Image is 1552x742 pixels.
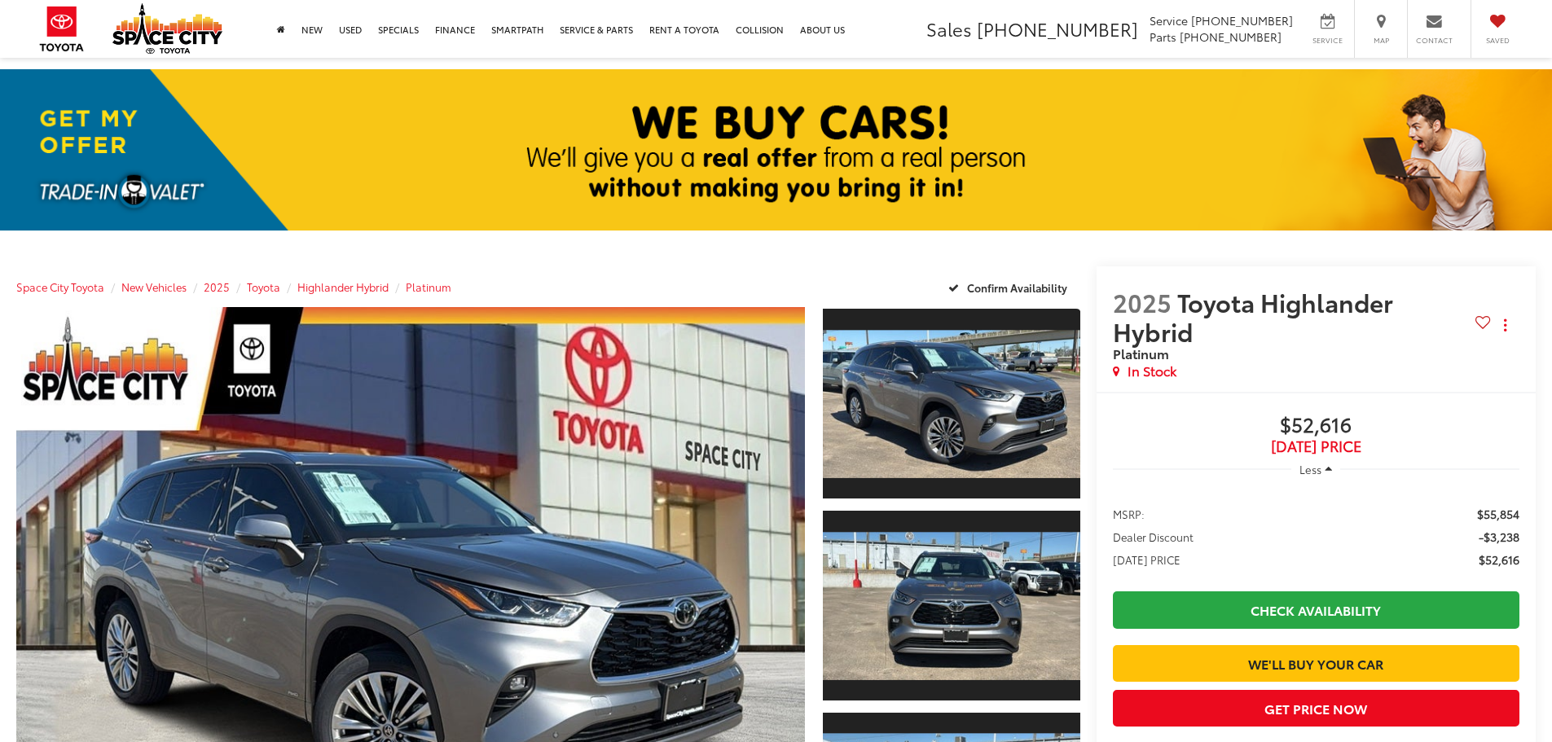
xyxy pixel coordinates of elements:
span: Less [1299,462,1321,476]
span: Service [1309,35,1346,46]
span: Toyota Highlander Hybrid [1113,284,1393,348]
button: Less [1291,454,1340,484]
span: $52,616 [1479,551,1519,568]
span: $55,854 [1477,506,1519,522]
img: 2025 Toyota Highlander Hybrid Platinum [820,532,1082,679]
span: [DATE] Price [1113,438,1519,454]
a: Highlander Hybrid [297,279,389,294]
a: Expand Photo 1 [823,307,1080,500]
span: Service [1150,12,1188,29]
a: Check Availability [1113,591,1519,628]
a: 2025 [204,279,230,294]
span: [PHONE_NUMBER] [1191,12,1293,29]
button: Get Price Now [1113,690,1519,727]
span: dropdown dots [1504,318,1506,331]
span: Dealer Discount [1113,529,1194,545]
span: Map [1363,35,1399,46]
a: Expand Photo 2 [823,509,1080,702]
a: Platinum [406,279,451,294]
a: Space City Toyota [16,279,104,294]
a: We'll Buy Your Car [1113,645,1519,682]
span: Platinum [1113,344,1169,362]
span: [DATE] PRICE [1113,551,1180,568]
span: [PHONE_NUMBER] [1180,29,1282,45]
img: Space City Toyota [112,3,222,54]
span: In Stock [1128,362,1176,380]
a: New Vehicles [121,279,187,294]
span: Saved [1479,35,1515,46]
span: Parts [1150,29,1176,45]
span: 2025 [1113,284,1172,319]
span: -$3,238 [1479,529,1519,545]
button: Actions [1491,310,1519,339]
button: Confirm Availability [939,273,1080,301]
img: 2025 Toyota Highlander Hybrid Platinum [820,330,1082,477]
span: $52,616 [1113,414,1519,438]
span: Sales [926,15,972,42]
span: Confirm Availability [967,280,1067,295]
a: Toyota [247,279,280,294]
span: Contact [1416,35,1453,46]
span: [PHONE_NUMBER] [977,15,1138,42]
span: MSRP: [1113,506,1145,522]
